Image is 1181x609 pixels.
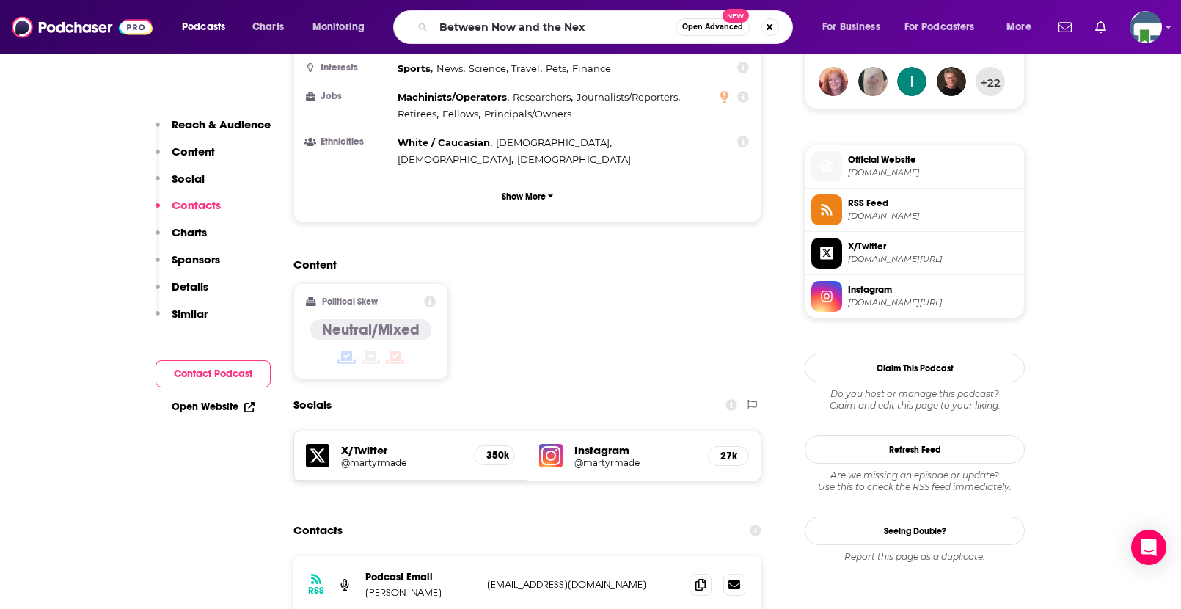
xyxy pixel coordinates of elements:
p: [PERSON_NAME] [365,586,475,599]
span: Travel [511,62,540,74]
span: Researchers [513,91,571,103]
button: Show More [306,183,749,210]
h3: Ethnicities [306,137,392,147]
span: X/Twitter [848,240,1018,253]
span: , [496,134,612,151]
p: Social [172,172,205,186]
p: Sponsors [172,252,220,266]
span: For Podcasters [904,17,975,37]
h5: 350k [486,449,502,462]
span: martyrmade.com [848,167,1018,178]
img: User Profile [1130,11,1162,43]
button: open menu [172,15,244,39]
h5: 27k [720,450,736,462]
h5: Instagram [574,443,696,457]
span: , [398,134,492,151]
p: Contacts [172,198,221,212]
span: Principals/Owners [484,108,571,120]
button: Reach & Audience [156,117,271,145]
button: open menu [302,15,384,39]
span: Podcasts [182,17,225,37]
button: Refresh Feed [805,435,1025,464]
button: Details [156,280,208,307]
button: open menu [895,15,996,39]
div: Open Intercom Messenger [1131,530,1166,565]
a: Podchaser - Follow, Share and Rate Podcasts [12,13,153,41]
span: , [398,151,513,168]
button: Charts [156,225,207,252]
span: More [1006,17,1031,37]
span: Pets [546,62,566,74]
a: X/Twitter[DOMAIN_NAME][URL] [811,238,1018,269]
h5: @martyrmade [574,457,696,468]
a: @martyrmade [341,457,462,468]
span: , [398,89,509,106]
button: Open AdvancedNew [676,18,750,36]
span: , [436,60,465,77]
button: Social [156,172,205,199]
button: open menu [996,15,1050,39]
span: , [398,106,439,123]
span: , [442,106,480,123]
span: RSS Feed [848,197,1018,210]
span: For Business [822,17,880,37]
span: martyrmade.com [848,211,1018,222]
h2: Socials [293,391,332,419]
span: [DEMOGRAPHIC_DATA] [496,136,610,148]
input: Search podcasts, credits, & more... [434,15,676,39]
a: Charts [243,15,293,39]
span: , [511,60,542,77]
p: Charts [172,225,207,239]
span: Finance [572,62,611,74]
span: [DEMOGRAPHIC_DATA] [517,153,631,165]
a: RSS Feed[DOMAIN_NAME] [811,194,1018,225]
img: pathtooneness [937,67,966,96]
span: , [546,60,568,77]
span: Machinists/Operators [398,91,507,103]
span: , [513,89,573,106]
span: [DEMOGRAPHIC_DATA] [398,153,511,165]
p: Podcast Email [365,571,475,583]
button: open menu [812,15,899,39]
span: Charts [252,17,284,37]
button: Sponsors [156,252,220,280]
span: Journalists/Reporters [577,91,678,103]
span: News [436,62,463,74]
h4: Neutral/Mixed [322,321,420,339]
button: Contacts [156,198,221,225]
a: Show notifications dropdown [1053,15,1078,40]
span: Science [469,62,506,74]
button: Show profile menu [1130,11,1162,43]
span: Do you host or manage this podcast? [805,388,1025,400]
span: New [723,9,749,23]
span: , [398,60,433,77]
h2: Political Skew [322,296,378,307]
button: Claim This Podcast [805,354,1025,382]
p: Show More [502,192,546,202]
button: +22 [976,67,1005,96]
h5: X/Twitter [341,443,462,457]
img: MaryEC [819,67,848,96]
button: Contact Podcast [156,360,271,387]
span: twitter.com/martyrmade [848,254,1018,265]
img: ilkka.ratilainen [897,67,926,96]
span: , [577,89,680,106]
span: , [469,60,508,77]
button: Similar [156,307,208,334]
div: Are we missing an episode or update? Use this to check the RSS feed immediately. [805,470,1025,493]
p: [EMAIL_ADDRESS][DOMAIN_NAME] [487,578,678,591]
h3: Interests [306,63,392,73]
button: Content [156,145,215,172]
h2: Content [293,258,750,271]
span: Open Advanced [682,23,743,31]
span: Fellows [442,108,478,120]
span: Official Website [848,153,1018,167]
img: KMSBC [858,67,888,96]
div: Search podcasts, credits, & more... [407,10,807,44]
p: Reach & Audience [172,117,271,131]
